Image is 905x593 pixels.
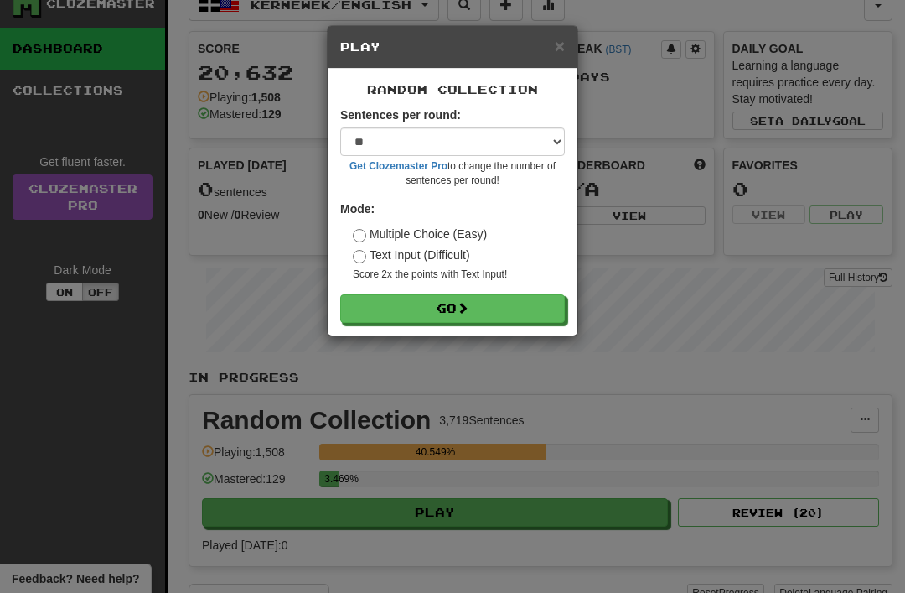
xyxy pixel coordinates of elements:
[367,82,538,96] span: Random Collection
[340,107,461,123] label: Sentences per round:
[340,159,565,188] small: to change the number of sentences per round!
[555,36,565,55] span: ×
[353,268,565,282] small: Score 2x the points with Text Input !
[340,39,565,55] h5: Play
[555,37,565,55] button: Close
[340,202,375,216] strong: Mode:
[353,226,487,242] label: Multiple Choice (Easy)
[353,247,470,263] label: Text Input (Difficult)
[353,229,366,242] input: Multiple Choice (Easy)
[340,294,565,323] button: Go
[349,160,447,172] a: Get Clozemaster Pro
[353,250,366,263] input: Text Input (Difficult)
